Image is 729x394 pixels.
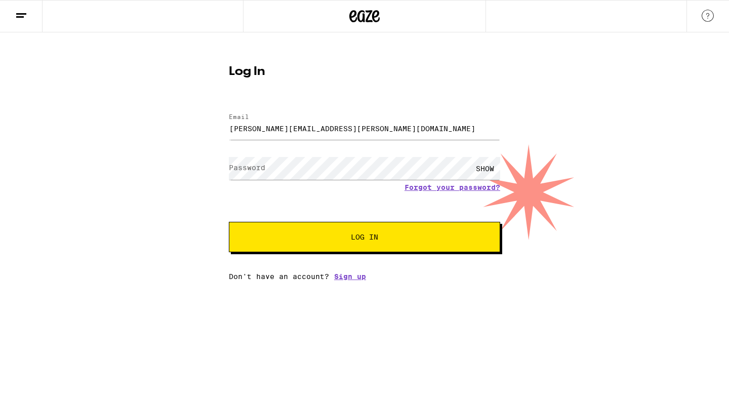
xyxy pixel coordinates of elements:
[229,113,249,120] label: Email
[229,117,500,140] input: Email
[229,66,500,78] h1: Log In
[470,157,500,180] div: SHOW
[229,272,500,281] div: Don't have an account?
[229,222,500,252] button: Log In
[334,272,366,281] a: Sign up
[404,183,500,191] a: Forgot your password?
[229,164,265,172] label: Password
[351,233,378,241] span: Log In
